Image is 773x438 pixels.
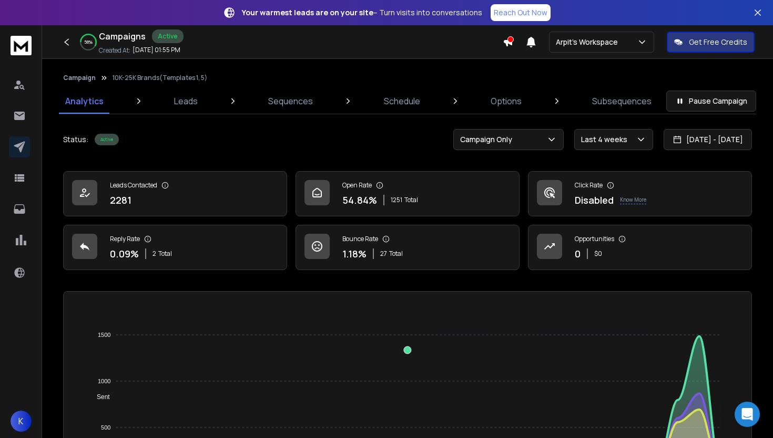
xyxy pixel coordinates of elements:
[110,235,140,243] p: Reply Rate
[99,30,146,43] h1: Campaigns
[689,37,747,47] p: Get Free Credits
[133,46,180,54] p: [DATE] 01:55 PM
[296,225,520,270] a: Bounce Rate1.18%27Total
[491,4,551,21] a: Reach Out Now
[63,171,287,216] a: Leads Contacted2281
[586,88,658,114] a: Subsequences
[296,171,520,216] a: Open Rate54.84%1251Total
[581,134,632,145] p: Last 4 weeks
[575,193,614,207] p: Disabled
[384,95,420,107] p: Schedule
[594,250,602,258] p: $ 0
[404,196,418,204] span: Total
[110,181,157,190] p: Leads Contacted
[342,193,377,207] p: 54.84 %
[63,74,96,82] button: Campaign
[666,91,756,112] button: Pause Campaign
[11,411,32,432] button: K
[98,332,110,338] tspan: 1500
[494,7,547,18] p: Reach Out Now
[158,250,172,258] span: Total
[152,250,156,258] span: 2
[110,193,131,207] p: 2281
[342,235,378,243] p: Bounce Rate
[65,95,104,107] p: Analytics
[575,246,581,261] p: 0
[95,134,119,145] div: Active
[99,46,130,55] p: Created At:
[84,39,93,45] p: 58 %
[556,37,622,47] p: Arpit's Workspace
[174,95,198,107] p: Leads
[491,95,522,107] p: Options
[168,88,204,114] a: Leads
[592,95,652,107] p: Subsequences
[664,129,752,150] button: [DATE] - [DATE]
[389,250,403,258] span: Total
[59,88,110,114] a: Analytics
[528,225,752,270] a: Opportunities0$0
[152,29,184,43] div: Active
[378,88,426,114] a: Schedule
[242,7,373,17] strong: Your warmest leads are on your site
[242,7,482,18] p: – Turn visits into conversations
[380,250,387,258] span: 27
[460,134,516,145] p: Campaign Only
[89,393,110,401] span: Sent
[98,378,110,384] tspan: 1000
[63,134,88,145] p: Status:
[735,402,760,427] div: Open Intercom Messenger
[342,246,367,261] p: 1.18 %
[575,235,614,243] p: Opportunities
[391,196,402,204] span: 1251
[342,181,372,190] p: Open Rate
[113,74,207,82] p: 10K-25K Brands(Templates 1, 5)
[110,246,139,261] p: 0.09 %
[620,196,646,204] p: Know More
[667,32,755,53] button: Get Free Credits
[63,225,287,270] a: Reply Rate0.09%2Total
[101,424,110,431] tspan: 500
[11,36,32,55] img: logo
[262,88,319,114] a: Sequences
[484,88,528,114] a: Options
[528,171,752,216] a: Click RateDisabledKnow More
[575,181,603,190] p: Click Rate
[268,95,313,107] p: Sequences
